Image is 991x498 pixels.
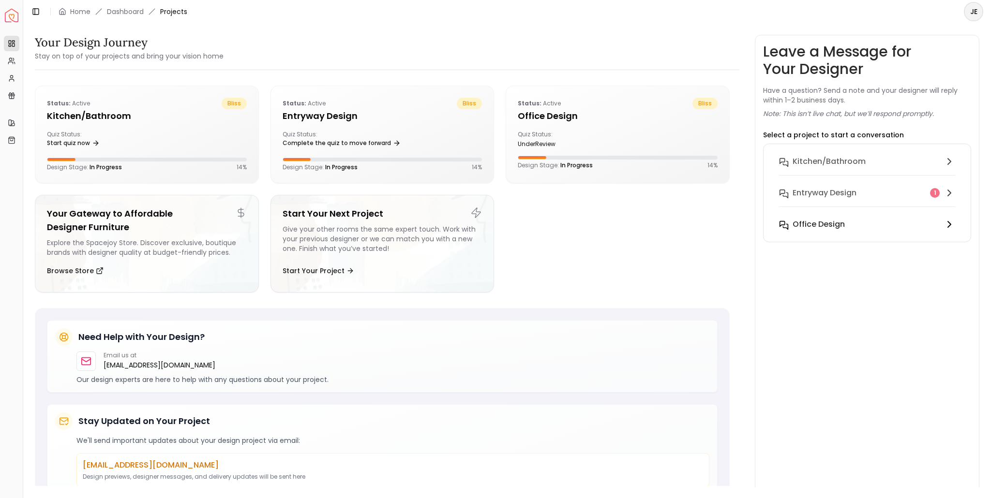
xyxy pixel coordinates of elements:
[35,195,259,293] a: Your Gateway to Affordable Designer FurnitureExplore the Spacejoy Store. Discover exclusive, bout...
[76,436,709,445] p: We'll send important updates about your design project via email:
[47,98,90,109] p: active
[107,7,144,16] a: Dashboard
[47,207,247,234] h5: Your Gateway to Affordable Designer Furniture
[763,86,971,105] p: Have a question? Send a note and your designer will reply within 1–2 business days.
[283,98,326,109] p: active
[59,7,187,16] nav: breadcrumb
[47,131,143,150] div: Quiz Status:
[518,109,718,123] h5: Office design
[965,3,982,20] span: JE
[793,156,866,167] h6: Kitchen/Bathroom
[78,330,205,344] h5: Need Help with Your Design?
[707,161,718,169] p: 14 %
[518,99,541,107] b: Status:
[793,219,845,230] h6: Office design
[76,375,709,384] p: Our design experts are here to help with any questions about your project.
[560,161,593,169] span: In Progress
[5,9,18,22] img: Spacejoy Logo
[283,163,358,171] p: Design Stage:
[283,99,306,107] b: Status:
[83,459,703,471] p: [EMAIL_ADDRESS][DOMAIN_NAME]
[78,414,210,428] h5: Stay Updated on Your Project
[763,109,934,118] p: Note: This isn’t live chat, but we’ll respond promptly.
[283,207,482,220] h5: Start Your Next Project
[160,7,187,16] span: Projects
[5,9,18,22] a: Spacejoy
[518,98,561,109] p: active
[90,163,122,171] span: In Progress
[47,163,122,171] p: Design Stage:
[771,215,963,234] button: Office design
[283,224,482,257] div: Give your other rooms the same expert touch. Work with your previous designer or we can match you...
[763,43,971,78] h3: Leave a Message for Your Designer
[964,2,983,21] button: JE
[222,98,247,109] span: bliss
[771,183,963,215] button: entryway design1
[47,99,71,107] b: Status:
[104,352,215,359] p: Email us at
[325,163,358,171] span: In Progress
[270,195,495,293] a: Start Your Next ProjectGive your other rooms the same expert touch. Work with your previous desig...
[763,130,904,140] p: Select a project to start a conversation
[518,140,614,148] div: underReview
[35,51,224,61] small: Stay on top of your projects and bring your vision home
[283,131,378,150] div: Quiz Status:
[472,163,482,171] p: 14 %
[692,98,718,109] span: bliss
[104,359,215,371] a: [EMAIL_ADDRESS][DOMAIN_NAME]
[83,473,703,481] p: Design previews, designer messages, and delivery updates will be sent here
[771,152,963,183] button: Kitchen/Bathroom
[47,238,247,257] div: Explore the Spacejoy Store. Discover exclusive, boutique brands with designer quality at budget-f...
[70,7,90,16] a: Home
[47,261,104,280] button: Browse Store
[930,188,940,198] div: 1
[283,136,401,150] a: Complete the quiz to move forward
[35,35,224,50] h3: Your Design Journey
[237,163,247,171] p: 14 %
[283,109,482,123] h5: entryway design
[47,136,100,150] a: Start quiz now
[457,98,482,109] span: bliss
[283,261,354,280] button: Start Your Project
[47,109,247,123] h5: Kitchen/Bathroom
[518,131,614,148] div: Quiz Status:
[793,187,856,199] h6: entryway design
[518,161,593,169] p: Design Stage:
